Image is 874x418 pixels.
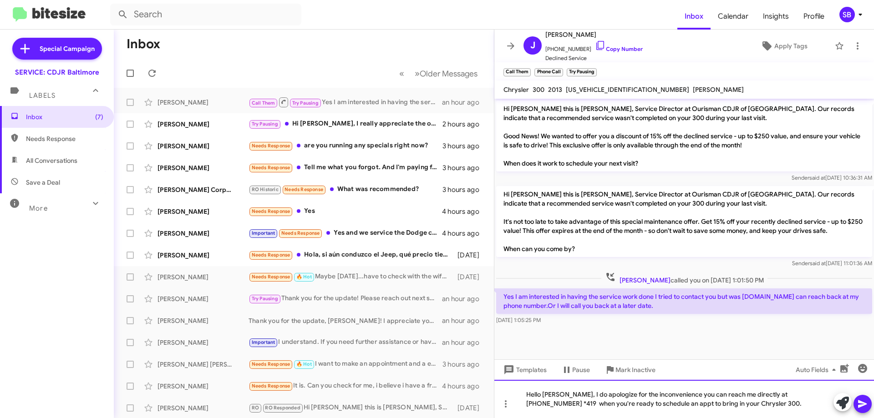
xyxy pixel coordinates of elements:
span: Needs Response [26,134,103,143]
span: [PHONE_NUMBER] [545,40,643,54]
span: RO Historic [252,186,279,192]
span: 🔥 Hot [296,361,312,367]
span: (7) [95,112,103,121]
span: Needs Response [252,383,290,389]
h1: Inbox [127,37,160,51]
span: Needs Response [252,274,290,280]
span: Needs Response [252,143,290,149]
span: Call Them [252,100,275,106]
div: 4 hours ago [442,382,487,391]
span: Try Pausing [292,100,319,106]
span: More [29,204,48,212]
span: Calendar [711,3,756,30]
span: Chrysler [503,86,529,94]
div: 3 hours ago [442,163,487,172]
span: Try Pausing [252,296,278,302]
div: 3 hours ago [442,185,487,194]
span: J [530,38,535,53]
div: an hour ago [442,316,487,325]
button: Templates [494,362,554,378]
div: [PERSON_NAME] [158,382,249,391]
span: Needs Response [285,186,323,192]
a: Profile [796,3,832,30]
span: Needs Response [252,361,290,367]
div: [PERSON_NAME] [158,338,249,347]
a: Insights [756,3,796,30]
nav: Page navigation example [394,64,483,83]
div: [PERSON_NAME] Corporal [158,185,249,194]
span: [DATE] 1:05:25 PM [496,317,541,323]
p: Hi [PERSON_NAME] this is [PERSON_NAME], Service Director at Ourisman CDJR of [GEOGRAPHIC_DATA]. O... [496,186,872,257]
span: called you on [DATE] 1:01:50 PM [601,272,767,285]
span: All Conversations [26,156,77,165]
div: Maybe [DATE]...have to check with the wife and what works best [249,272,453,282]
div: Yes I am interested in having the service work done I tried to contact you but was [DOMAIN_NAME] ... [249,96,442,108]
span: Pause [572,362,590,378]
div: Thank you for the update, [PERSON_NAME]! I appreciate your expertise in maintaining your vehicle.... [249,316,442,325]
div: SB [839,7,855,22]
div: [PERSON_NAME] [158,98,249,107]
small: Phone Call [534,68,563,76]
span: Auto Fields [796,362,839,378]
div: [PERSON_NAME] [158,272,249,282]
small: Call Them [503,68,531,76]
span: Apply Tags [774,38,808,54]
div: Hola, si aún conduzco el Jeep, qué precio tiene ese mantenimiento? [249,250,453,260]
div: Hi [PERSON_NAME], I really appreciate the offer but unfortunately I wouldn't be able to come back... [249,119,442,129]
span: Try Pausing [252,121,278,127]
div: [PERSON_NAME] [158,294,249,303]
span: « [399,68,404,79]
span: Labels [29,91,56,100]
span: Mark Inactive [615,362,655,378]
span: [PERSON_NAME] [545,29,643,40]
div: [PERSON_NAME] [158,141,249,151]
div: [DATE] [453,403,487,413]
span: Sender [DATE] 11:01:36 AM [792,260,872,267]
button: Mark Inactive [597,362,663,378]
span: » [415,68,420,79]
a: Special Campaign [12,38,102,60]
div: What was recommended? [249,184,442,195]
div: I want to make an appointment and a estimate of the time that you think the work can be done [249,359,442,369]
span: [PERSON_NAME] [620,276,671,284]
div: 4 hours ago [442,207,487,216]
div: SERVICE: CDJR Baltimore [15,68,99,77]
div: are you running any specials right now? [249,141,442,151]
div: [PERSON_NAME] [158,403,249,413]
input: Search [110,4,301,25]
span: Important [252,230,275,236]
div: Thank you for the update! Please reach out next summer to schedule your service appointment. Safe... [249,293,442,304]
span: RO [252,405,259,411]
span: 300 [533,86,544,94]
span: Needs Response [252,252,290,258]
span: 2013 [548,86,562,94]
div: 3 hours ago [442,360,487,369]
div: [PERSON_NAME] [158,163,249,172]
div: Hello [PERSON_NAME], I do apologize for the inconvenience you can reach me directly at [PHONE_NUM... [494,380,874,418]
div: [DATE] [453,272,487,282]
span: Templates [502,362,547,378]
span: said at [809,174,825,181]
div: 2 hours ago [442,120,487,129]
span: Older Messages [420,69,478,79]
div: [PERSON_NAME] [158,316,249,325]
button: Pause [554,362,597,378]
div: [PERSON_NAME] [PERSON_NAME] [158,360,249,369]
span: said at [810,260,826,267]
button: Previous [394,64,410,83]
span: Needs Response [252,165,290,171]
div: Yes [249,206,442,217]
div: [PERSON_NAME] [158,229,249,238]
span: Sender [DATE] 10:36:31 AM [792,174,872,181]
span: Needs Response [252,208,290,214]
div: 4 hours ago [442,229,487,238]
div: [PERSON_NAME] [158,207,249,216]
div: Hi [PERSON_NAME] this is [PERSON_NAME], Service Director at Ourisman CDJR of [GEOGRAPHIC_DATA]. J... [249,403,453,413]
button: Next [409,64,483,83]
a: Inbox [677,3,711,30]
small: Try Pausing [567,68,597,76]
div: [PERSON_NAME] [158,251,249,260]
span: 🔥 Hot [296,274,312,280]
